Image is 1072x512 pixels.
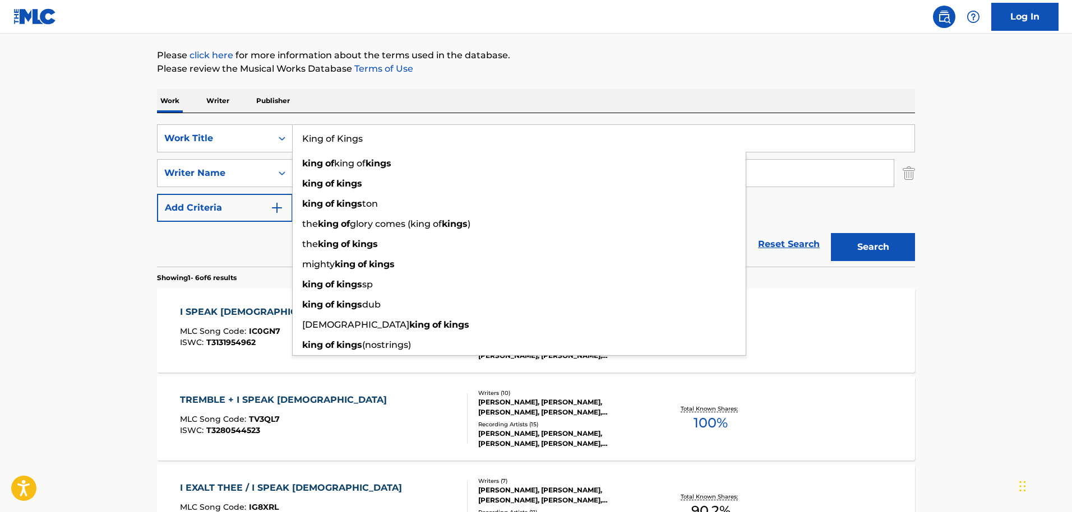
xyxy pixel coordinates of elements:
[157,124,915,267] form: Search Form
[362,299,381,310] span: dub
[180,481,408,495] div: I EXALT THEE / I SPEAK [DEMOGRAPHIC_DATA]
[270,201,284,215] img: 9d2ae6d4665cec9f34b9.svg
[362,339,411,350] span: (nostrings)
[335,259,355,269] strong: king
[336,178,362,189] strong: kings
[362,279,373,290] span: sp
[157,273,237,283] p: Showing 1 - 6 of 6 results
[468,218,470,229] span: )
[358,259,367,269] strong: of
[694,413,728,433] span: 100 %
[478,485,648,505] div: [PERSON_NAME], [PERSON_NAME], [PERSON_NAME], [PERSON_NAME], [PERSON_NAME], [PERSON_NAME], [PERSON...
[336,299,362,310] strong: kings
[336,279,362,290] strong: kings
[302,319,409,330] span: [DEMOGRAPHIC_DATA]
[325,339,334,350] strong: of
[302,198,323,209] strong: king
[350,218,442,229] span: glory comes (king of
[190,50,233,60] a: click here
[180,425,206,435] span: ISWC :
[203,89,233,113] p: Writer
[362,198,378,209] span: ton
[249,502,279,512] span: IG8XRL
[442,218,468,229] strong: kings
[157,89,183,113] p: Work
[157,376,915,460] a: TREMBLE + I SPEAK [DEMOGRAPHIC_DATA]MLC Song Code:TV3QL7ISWC:T3280544523Writers (10)[PERSON_NAME]...
[13,8,57,25] img: MLC Logo
[164,132,265,145] div: Work Title
[369,259,395,269] strong: kings
[325,299,334,310] strong: of
[157,49,915,62] p: Please for more information about the terms used in the database.
[253,89,293,113] p: Publisher
[249,326,280,336] span: IC0GN7
[432,319,441,330] strong: of
[302,239,318,249] span: the
[302,299,323,310] strong: king
[180,305,336,319] div: I SPEAK [DEMOGRAPHIC_DATA]
[302,158,323,169] strong: king
[302,178,323,189] strong: king
[206,425,260,435] span: T3280544523
[1019,469,1026,503] div: Drag
[366,158,391,169] strong: kings
[180,414,249,424] span: MLC Song Code :
[1016,458,1072,512] iframe: Chat Widget
[164,166,265,180] div: Writer Name
[831,233,915,261] button: Search
[409,319,430,330] strong: king
[249,414,280,424] span: TV3QL7
[318,239,339,249] strong: king
[325,279,334,290] strong: of
[206,337,256,347] span: T3131954962
[180,337,206,347] span: ISWC :
[325,198,334,209] strong: of
[962,6,985,28] div: Help
[478,477,648,485] div: Writers ( 7 )
[302,339,323,350] strong: king
[157,194,293,222] button: Add Criteria
[336,198,362,209] strong: kings
[352,239,378,249] strong: kings
[478,397,648,417] div: [PERSON_NAME], [PERSON_NAME], [PERSON_NAME], [PERSON_NAME], [PERSON_NAME], [PERSON_NAME], [PERSON...
[352,63,413,74] a: Terms of Use
[478,429,648,449] div: [PERSON_NAME], [PERSON_NAME], [PERSON_NAME], [PERSON_NAME], [PERSON_NAME]
[937,10,951,24] img: search
[478,389,648,397] div: Writers ( 10 )
[157,62,915,76] p: Please review the Musical Works Database
[443,319,469,330] strong: kings
[334,158,366,169] span: king of
[681,404,741,413] p: Total Known Shares:
[180,393,392,407] div: TREMBLE + I SPEAK [DEMOGRAPHIC_DATA]
[991,3,1059,31] a: Log In
[341,239,350,249] strong: of
[752,232,825,257] a: Reset Search
[681,492,741,501] p: Total Known Shares:
[903,159,915,187] img: Delete Criterion
[302,279,323,290] strong: king
[318,218,339,229] strong: king
[341,218,350,229] strong: of
[967,10,980,24] img: help
[478,420,648,429] div: Recording Artists ( 15 )
[302,259,335,269] span: mighty
[180,326,249,336] span: MLC Song Code :
[157,288,915,373] a: I SPEAK [DEMOGRAPHIC_DATA]MLC Song Code:IC0GN7ISWC:T3131954962Writers (6)[PERSON_NAME], [PERSON_N...
[933,6,955,28] a: Public Search
[302,218,318,229] span: the
[336,339,362,350] strong: kings
[180,502,249,512] span: MLC Song Code :
[325,178,334,189] strong: of
[325,158,334,169] strong: of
